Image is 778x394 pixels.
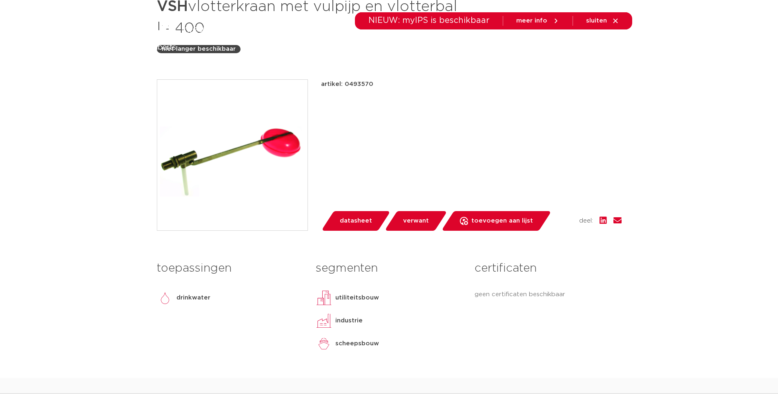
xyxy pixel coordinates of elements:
[579,216,593,226] span: deel:
[316,290,332,306] img: utiliteitsbouw
[368,16,490,25] span: NIEUW: myIPS is beschikbaar
[321,211,390,231] a: datasheet
[316,313,332,329] img: industrie
[328,30,354,62] a: markten
[516,17,560,25] a: meer info
[471,214,533,227] span: toevoegen aan lijst
[335,316,363,326] p: industrie
[586,18,607,24] span: sluiten
[523,30,551,62] a: over ons
[157,290,173,306] img: drinkwater
[384,211,447,231] a: verwant
[316,260,462,277] h3: segmenten
[340,214,372,227] span: datasheet
[279,30,551,62] nav: Menu
[475,260,621,277] h3: certificaten
[586,17,619,25] a: sluiten
[157,80,308,230] img: Product Image for VSH vlotterkraan met vulpijp en vlotterbal l= 400
[176,293,210,303] p: drinkwater
[321,79,373,89] p: artikel: 0493570
[335,293,379,303] p: utiliteitsbouw
[403,214,429,227] span: verwant
[370,30,413,62] a: toepassingen
[516,18,547,24] span: meer info
[475,290,621,299] p: geen certificaten beschikbaar
[335,339,379,349] p: scheepsbouw
[481,30,507,62] a: services
[430,30,464,62] a: downloads
[279,30,312,62] a: producten
[316,335,332,352] img: scheepsbouw
[157,260,303,277] h3: toepassingen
